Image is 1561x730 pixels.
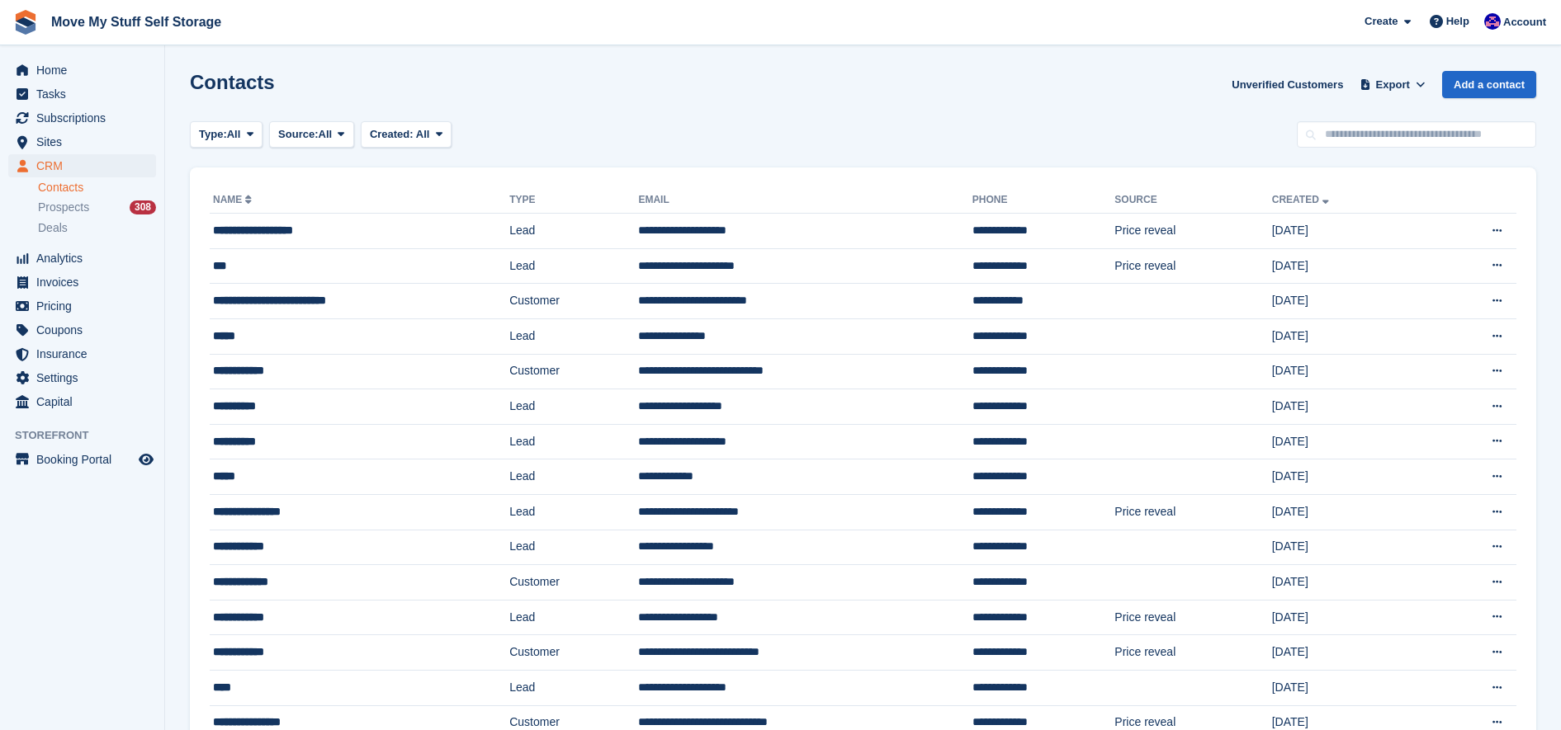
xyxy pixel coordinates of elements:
[1114,187,1271,214] th: Source
[509,565,638,600] td: Customer
[1272,194,1332,205] a: Created
[509,214,638,249] td: Lead
[509,354,638,389] td: Customer
[1272,389,1427,425] td: [DATE]
[1272,318,1427,354] td: [DATE]
[1272,600,1427,635] td: [DATE]
[1272,424,1427,459] td: [DATE]
[509,494,638,530] td: Lead
[36,390,135,413] span: Capital
[199,126,227,143] span: Type:
[8,82,156,106] a: menu
[36,82,135,106] span: Tasks
[36,318,135,341] span: Coupons
[370,128,414,140] span: Created:
[1272,214,1427,249] td: [DATE]
[130,200,156,214] div: 308
[509,284,638,319] td: Customer
[509,459,638,495] td: Lead
[1503,14,1546,31] span: Account
[38,220,68,236] span: Deals
[8,366,156,389] a: menu
[8,390,156,413] a: menu
[36,271,135,294] span: Invoices
[509,187,638,214] th: Type
[36,130,135,153] span: Sites
[13,10,38,35] img: stora-icon-8386f47178a22dfd0bd8f6a31ec36ba5ce8667c1dd55bd0f319d3a0aa187defe.svg
[38,199,156,216] a: Prospects 308
[36,294,135,318] span: Pricing
[213,194,255,205] a: Name
[416,128,430,140] span: All
[8,318,156,341] a: menu
[1272,565,1427,600] td: [DATE]
[269,121,354,148] button: Source: All
[1272,670,1427,705] td: [DATE]
[15,427,164,444] span: Storefront
[36,342,135,365] span: Insurance
[509,424,638,459] td: Lead
[36,448,135,471] span: Booking Portal
[1272,248,1427,284] td: [DATE]
[1272,354,1427,389] td: [DATE]
[1225,71,1350,98] a: Unverified Customers
[509,389,638,425] td: Lead
[8,247,156,270] a: menu
[1356,71,1429,98] button: Export
[1272,284,1427,319] td: [DATE]
[8,342,156,365] a: menu
[136,450,156,469] a: Preview store
[1272,530,1427,565] td: [DATE]
[319,126,333,143] span: All
[227,126,241,143] span: All
[1484,13,1501,30] img: Jade Whetnall
[1272,635,1427,671] td: [DATE]
[509,635,638,671] td: Customer
[8,106,156,130] a: menu
[8,59,156,82] a: menu
[8,154,156,177] a: menu
[1114,248,1271,284] td: Price reveal
[1376,77,1410,93] span: Export
[1442,71,1536,98] a: Add a contact
[36,106,135,130] span: Subscriptions
[1272,459,1427,495] td: [DATE]
[361,121,452,148] button: Created: All
[278,126,318,143] span: Source:
[1114,635,1271,671] td: Price reveal
[38,200,89,215] span: Prospects
[45,8,228,35] a: Move My Stuff Self Storage
[509,530,638,565] td: Lead
[38,180,156,195] a: Contacts
[36,59,135,82] span: Home
[1446,13,1469,30] span: Help
[972,187,1115,214] th: Phone
[36,154,135,177] span: CRM
[1114,600,1271,635] td: Price reveal
[638,187,972,214] th: Email
[8,294,156,318] a: menu
[190,71,275,93] h1: Contacts
[1272,494,1427,530] td: [DATE]
[8,448,156,471] a: menu
[509,670,638,705] td: Lead
[509,600,638,635] td: Lead
[1365,13,1398,30] span: Create
[1114,494,1271,530] td: Price reveal
[8,271,156,294] a: menu
[509,318,638,354] td: Lead
[1114,214,1271,249] td: Price reveal
[190,121,263,148] button: Type: All
[38,219,156,237] a: Deals
[8,130,156,153] a: menu
[36,247,135,270] span: Analytics
[36,366,135,389] span: Settings
[509,248,638,284] td: Lead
